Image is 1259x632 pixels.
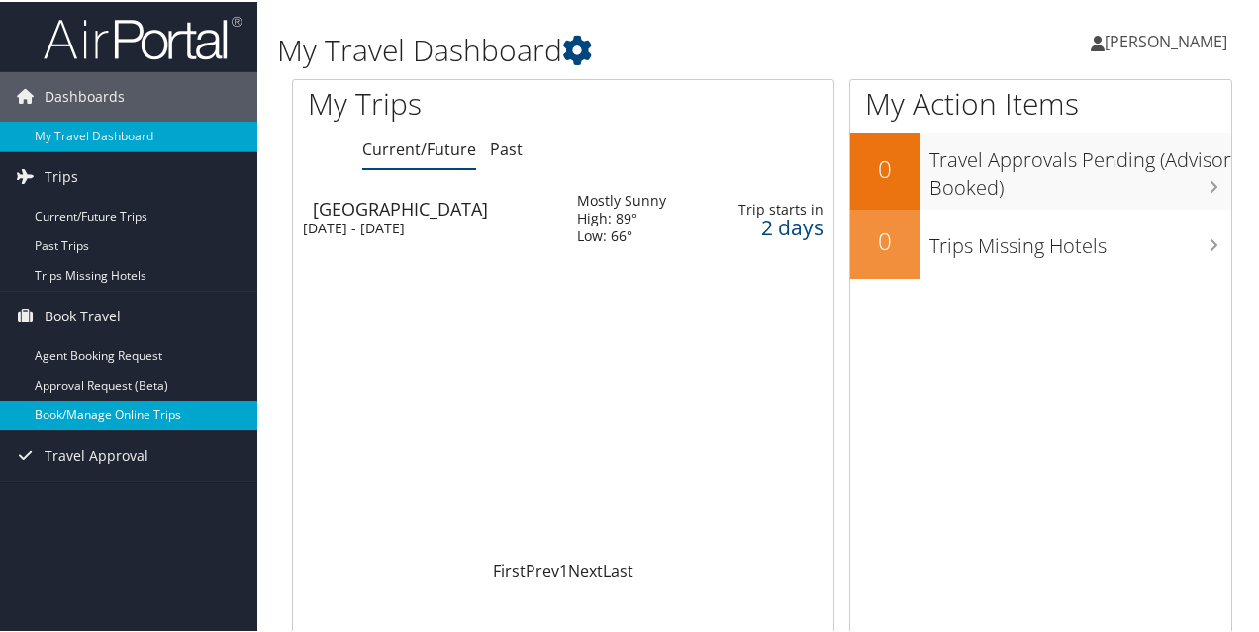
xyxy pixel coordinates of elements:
[577,226,666,243] div: Low: 66°
[850,223,920,256] h2: 0
[559,558,568,580] a: 1
[929,221,1231,258] h3: Trips Missing Hotels
[362,136,476,158] a: Current/Future
[1091,10,1247,69] a: [PERSON_NAME]
[490,136,523,158] a: Past
[725,217,823,234] div: 2 days
[277,28,923,69] h1: My Travel Dashboard
[577,190,666,208] div: Mostly Sunny
[493,558,526,580] a: First
[308,81,593,123] h1: My Trips
[568,558,603,580] a: Next
[850,150,920,184] h2: 0
[929,135,1231,200] h3: Travel Approvals Pending (Advisor Booked)
[45,70,125,120] span: Dashboards
[526,558,559,580] a: Prev
[1105,29,1227,50] span: [PERSON_NAME]
[850,81,1231,123] h1: My Action Items
[45,150,78,200] span: Trips
[850,131,1231,207] a: 0Travel Approvals Pending (Advisor Booked)
[45,290,121,339] span: Book Travel
[303,218,547,235] div: [DATE] - [DATE]
[850,208,1231,277] a: 0Trips Missing Hotels
[577,208,666,226] div: High: 89°
[725,199,823,217] div: Trip starts in
[603,558,633,580] a: Last
[313,198,557,216] div: [GEOGRAPHIC_DATA]
[45,429,148,479] span: Travel Approval
[44,13,242,59] img: airportal-logo.png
